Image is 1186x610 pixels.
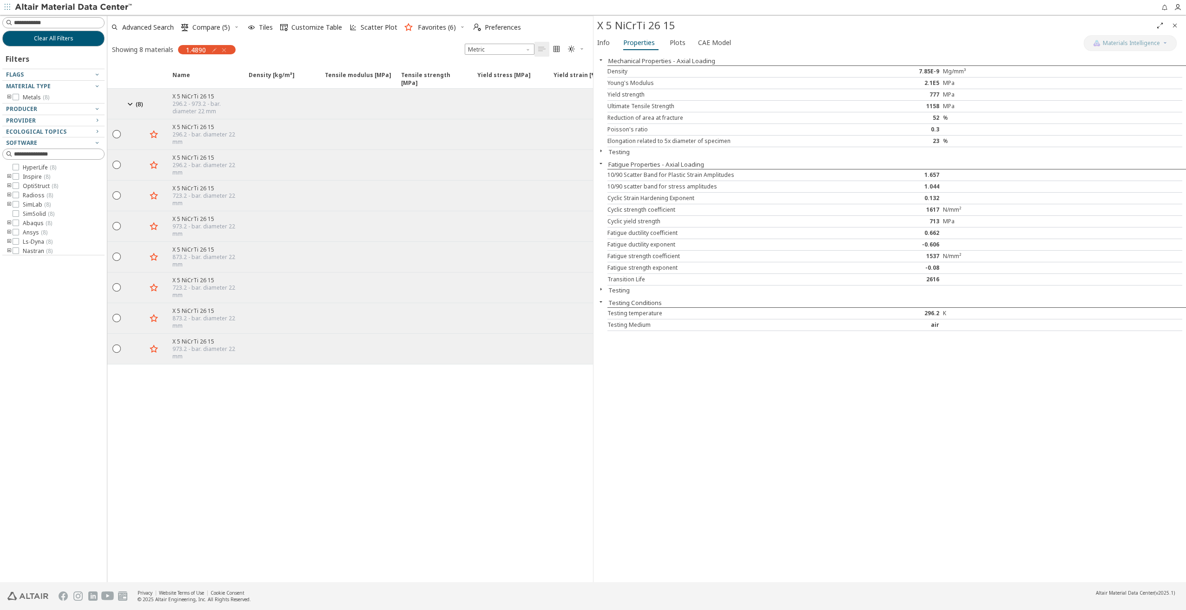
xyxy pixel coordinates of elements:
[593,298,608,305] button: Close
[23,192,53,199] span: Radioss
[607,310,847,317] div: Testing temperature
[181,24,189,31] i: 
[23,164,56,171] span: HyperLife
[607,229,847,237] div: Fatigue ductility coefficient
[146,158,161,173] button: Favorite
[172,162,243,176] div: 296.2 - bar. diameter 22 mm
[847,241,942,248] div: -0.606
[146,188,161,203] button: Favorite
[465,44,534,55] div: Unit System
[6,229,13,236] i: toogle group
[943,206,1039,214] div: N/mm²
[548,71,624,88] span: Yield strain [%]
[112,45,173,54] div: Showing 8 materials
[6,247,13,255] i: toogle group
[943,218,1039,225] div: MPa
[608,148,630,156] button: Testing
[6,94,13,101] i: toogle group
[847,183,942,190] div: 1.044
[6,238,13,246] i: toogle group
[23,238,53,246] span: Ls-Dyna
[564,42,588,57] button: Theme
[549,42,564,57] button: Tile View
[6,220,13,227] i: toogle group
[6,192,13,199] i: toogle group
[607,321,847,329] div: Testing Medium
[607,264,847,272] div: Fatigue strength exponent
[847,218,942,225] div: 713
[2,46,34,69] div: Filters
[211,590,244,596] a: Cookie Consent
[172,71,190,88] span: Name
[2,81,105,92] button: Material Type
[172,192,243,207] div: 723.2 - bar. diameter 22 mm
[474,24,481,31] i: 
[43,93,49,101] span: ( 8 )
[23,94,49,101] span: Metals
[172,315,243,330] div: 873.2 - bar. diameter 22 mm
[943,91,1039,98] div: MPa
[46,247,53,255] span: ( 8 )
[172,337,243,345] div: X 5 NiCrTi 26 15
[172,223,243,238] div: 973.2 - bar. diameter 22 mm
[1096,590,1175,596] div: (v2025.1)
[418,24,456,31] span: Favorites (6)
[847,68,942,75] div: 7.85E-9
[325,71,391,88] span: Tensile modulus [MPa]
[23,182,58,190] span: OptiStruct
[1084,35,1177,51] button: AI CopilotMaterials Intelligence
[847,229,942,237] div: 0.662
[34,35,73,42] span: Clear All Filters
[607,195,847,202] div: Cyclic Strain Hardening Exponent
[485,24,521,31] span: Preferences
[126,71,146,88] span: Expand
[146,71,167,88] span: Favorite
[172,276,243,284] div: X 5 NiCrTi 26 15
[553,71,599,88] span: Yield strain [%]
[52,182,58,190] span: ( 8 )
[608,57,715,65] button: Mechanical Properties - Axial Loading
[607,103,847,110] div: Ultimate Tensile Strength
[568,45,575,53] i: 
[138,590,152,596] a: Privacy
[6,139,37,147] span: Software
[172,154,243,162] div: X 5 NiCrTi 26 15
[192,24,230,31] span: Compare (5)
[23,247,53,255] span: Nastran
[534,42,549,57] button: Table View
[50,163,56,171] span: ( 8 )
[847,195,942,202] div: 0.132
[607,183,847,190] div: 10/90 scatter band for stress amplitudes
[167,71,243,88] span: Name
[291,24,342,31] span: Customize Table
[847,310,942,317] div: 296.2
[146,250,161,265] button: Favorite
[670,35,685,50] span: Plots
[597,35,610,50] span: Info
[943,253,1039,260] div: N/mm²
[608,160,704,169] button: Fatigue Properties - Axial Loading
[23,220,52,227] span: Abaqus
[46,238,53,246] span: ( 8 )
[943,68,1039,75] div: Mg/mm³
[597,18,1153,33] div: X 5 NiCrTi 26 15
[538,45,546,53] i: 
[138,596,251,603] div: © 2025 Altair Engineering, Inc. All Rights Reserved.
[172,184,243,192] div: X 5 NiCrTi 26 15
[943,310,1039,317] div: K
[847,91,942,98] div: 777
[593,160,608,167] button: Close
[319,71,395,88] span: Tensile modulus [MPa]
[593,56,608,64] button: Close
[172,100,243,115] div: 296.2 - 973.2 - bar. diameter 22 mm
[6,201,13,208] i: toogle group
[23,201,51,208] span: SimLab
[607,114,847,122] div: Reduction of area at fracture
[172,246,243,253] div: X 5 NiCrTi 26 15
[7,592,48,600] img: Altair Engineering
[146,311,161,326] button: Favorite
[122,24,174,31] span: Advanced Search
[607,91,847,98] div: Yield strength
[608,286,630,294] button: Testing
[477,71,531,88] span: Yield stress [MPa]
